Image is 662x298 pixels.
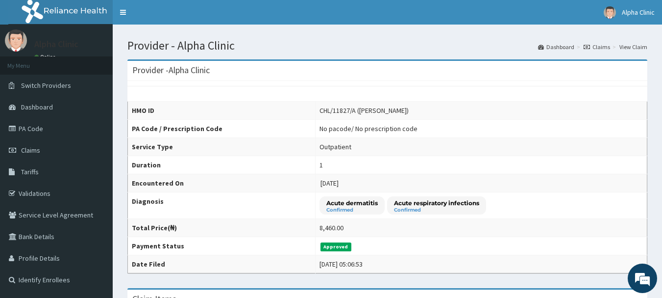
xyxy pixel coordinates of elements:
th: Service Type [128,138,316,156]
small: Confirmed [394,208,479,213]
a: Online [34,54,58,60]
a: Dashboard [538,43,574,51]
th: Diagnosis [128,192,316,219]
div: Outpatient [319,142,351,152]
th: Total Price(₦) [128,219,316,237]
span: [DATE] [320,179,339,188]
th: Encountered On [128,174,316,192]
span: Tariffs [21,167,39,176]
div: 8,460.00 [319,223,343,233]
th: PA Code / Prescription Code [128,120,316,138]
div: CHL/11827/A ([PERSON_NAME]) [319,106,409,115]
img: User Image [5,29,27,52]
a: Claims [584,43,610,51]
p: Acute dermatitis [326,199,378,207]
th: HMO ID [128,102,316,120]
a: View Claim [619,43,647,51]
p: Alpha Clinic [34,40,78,49]
img: User Image [604,6,616,19]
div: No pacode / No prescription code [319,124,417,134]
span: Switch Providers [21,81,71,90]
small: Confirmed [326,208,378,213]
p: Acute respiratory infections [394,199,479,207]
span: Approved [320,243,351,251]
th: Duration [128,156,316,174]
span: Claims [21,146,40,155]
div: [DATE] 05:06:53 [319,259,363,269]
div: 1 [319,160,323,170]
span: Dashboard [21,103,53,111]
span: Alpha Clinic [622,8,655,17]
h1: Provider - Alpha Clinic [127,39,647,52]
th: Date Filed [128,255,316,273]
th: Payment Status [128,237,316,255]
h3: Provider - Alpha Clinic [132,66,210,75]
